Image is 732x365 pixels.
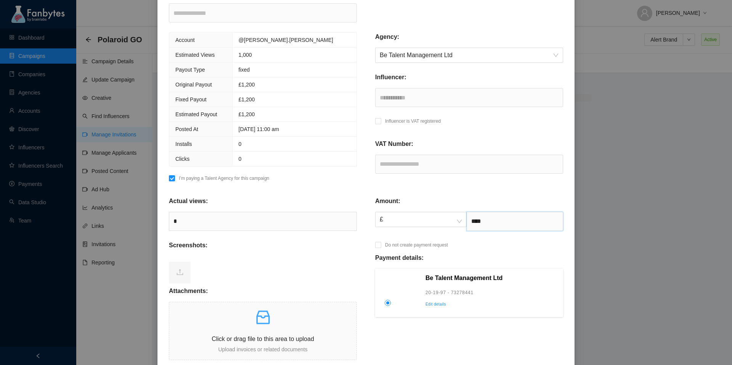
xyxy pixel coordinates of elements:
span: @[PERSON_NAME].[PERSON_NAME] [239,37,333,43]
span: Fixed Payout [175,96,207,102]
span: fixed [239,67,250,73]
span: Posted At [175,126,198,132]
span: £1,200 [239,96,255,102]
p: Attachments: [169,287,208,296]
span: Be Talent Management Ltd [380,48,559,62]
p: Influencer: [375,73,406,82]
span: [DATE] 11:00 am [239,126,279,132]
p: Be Talent Management Ltd [425,274,558,283]
span: Account [175,37,195,43]
p: Do not create payment request [385,241,448,249]
p: Click or drag file to this area to upload [169,334,356,344]
p: Edit details [425,301,558,308]
span: 1,000 [239,52,252,58]
p: Amount: [375,197,400,206]
span: Installs [175,141,192,147]
p: VAT Number: [375,139,413,149]
p: Screenshots: [169,241,207,250]
span: upload [176,268,184,276]
span: 0 [239,156,242,162]
p: Upload invoices or related documents [169,345,356,354]
p: I’m paying a Talent Agency for this campaign [179,174,269,182]
span: £ [380,212,462,227]
span: Original Payout [175,82,212,88]
span: £1,200 [239,111,255,117]
span: Estimated Views [175,52,215,58]
span: Clicks [175,156,189,162]
span: inbox [254,308,272,327]
span: 0 [239,141,242,147]
span: inboxClick or drag file to this area to uploadUpload invoices or related documents [169,302,356,360]
span: £ 1,200 [239,82,255,88]
p: Agency: [375,32,399,42]
p: Influencer is VAT registered [385,117,441,125]
p: Payment details: [375,253,424,263]
span: Estimated Payout [175,111,217,117]
p: 20-19-97 - 73278441 [425,289,558,296]
p: Actual views: [169,197,208,206]
span: Payout Type [175,67,205,73]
